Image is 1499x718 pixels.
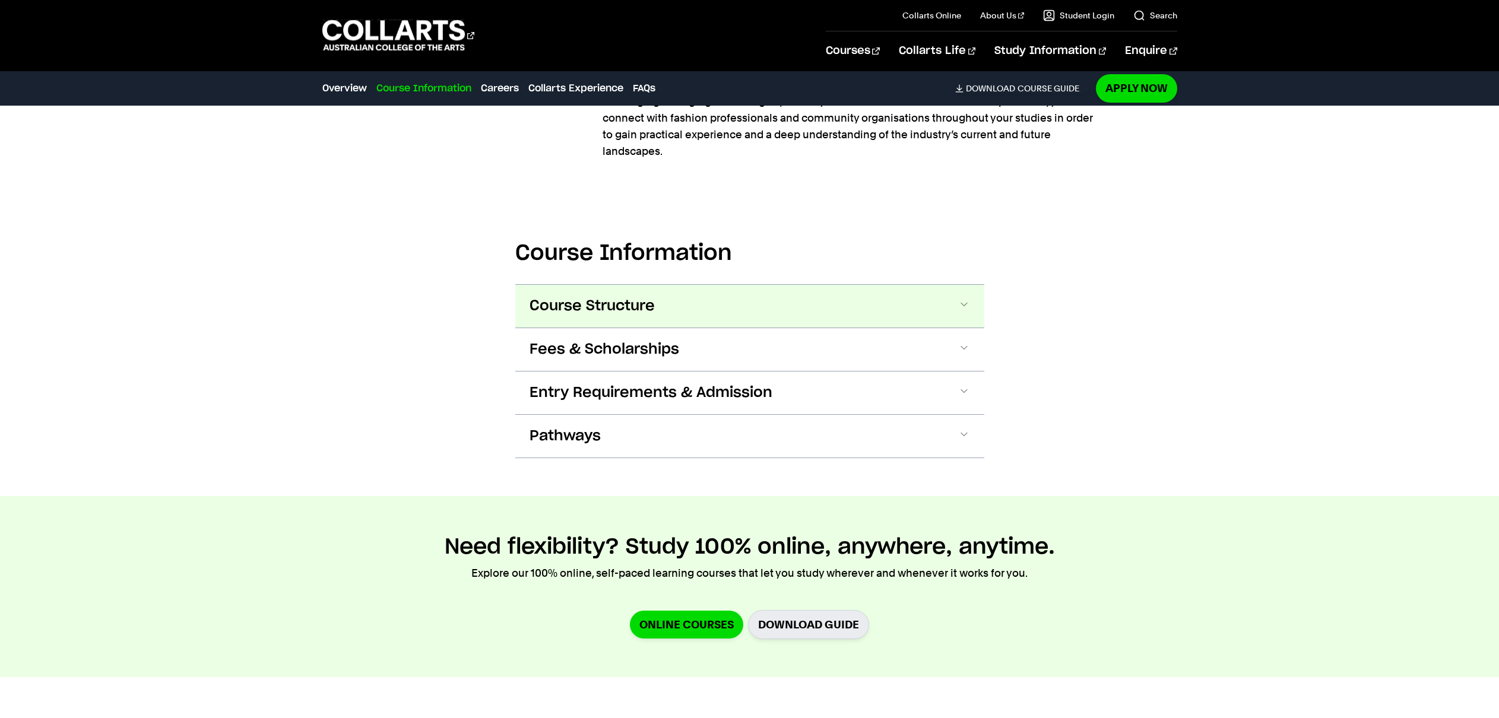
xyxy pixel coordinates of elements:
a: Apply Now [1096,74,1177,102]
button: Fees & Scholarships [515,328,984,371]
a: Enquire [1125,31,1177,71]
a: Course Information [376,81,471,96]
span: Fees & Scholarships [530,340,679,359]
a: About Us [980,9,1024,21]
a: FAQs [633,81,655,96]
a: Collarts Experience [528,81,623,96]
h2: Need flexibility? Study 100% online, anywhere, anytime. [445,534,1055,560]
a: Online Courses [630,611,743,638]
span: Entry Requirements & Admission [530,383,772,402]
a: Search [1133,9,1177,21]
span: Course Structure [530,297,655,316]
button: Course Structure [515,285,984,328]
a: Study Information [994,31,1106,71]
h2: Course Information [515,240,984,266]
a: Download Guide [748,610,869,639]
span: Pathways [530,427,601,446]
a: Student Login [1043,9,1114,21]
a: Collarts Life [899,31,975,71]
span: Download [966,83,1015,94]
button: Pathways [515,415,984,458]
a: Overview [322,81,367,96]
button: Entry Requirements & Admission [515,371,984,414]
div: Go to homepage [322,18,474,52]
a: Courses [826,31,880,71]
p: Leveraging emerging technologies, industry-standard software and innovative platforms, you’ll con... [603,93,1104,160]
p: Explore our 100% online, self-paced learning courses that let you study wherever and whenever it ... [471,565,1028,582]
a: Collarts Online [902,9,961,21]
a: DownloadCourse Guide [955,83,1089,94]
a: Careers [481,81,519,96]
